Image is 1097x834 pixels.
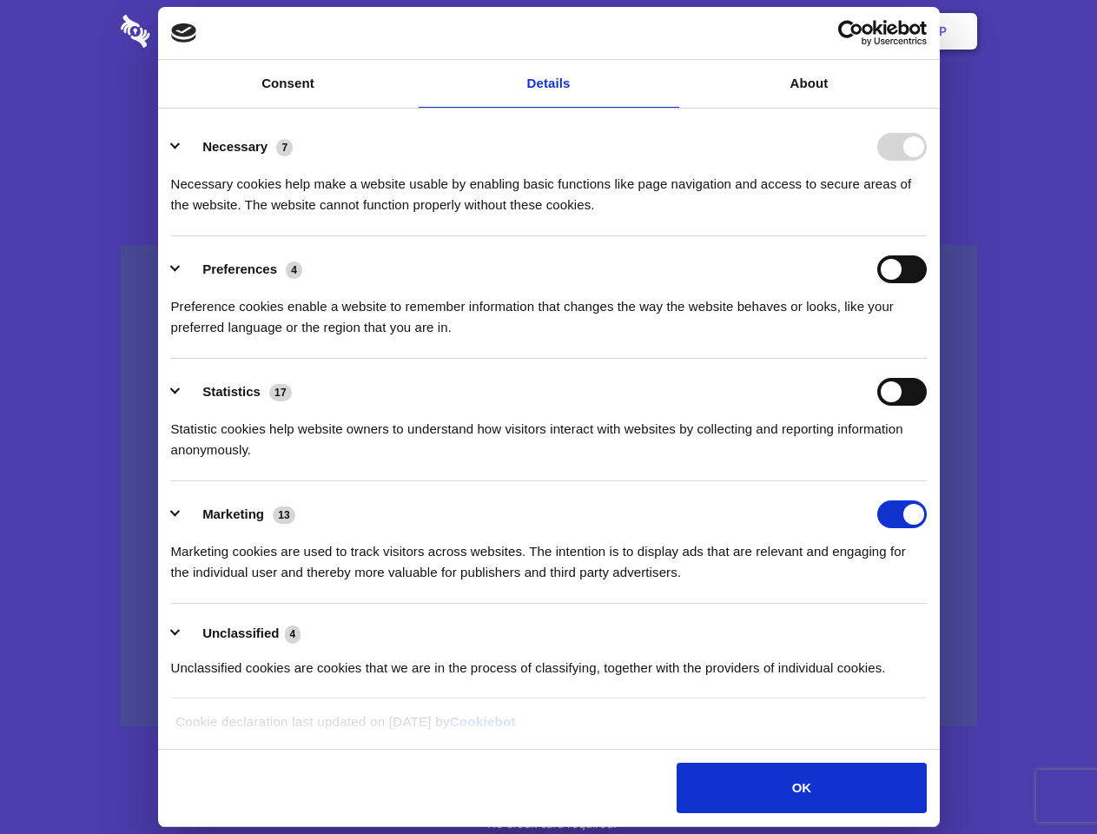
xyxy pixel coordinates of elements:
a: Details [419,60,679,108]
label: Statistics [202,384,261,399]
iframe: Drift Widget Chat Controller [1010,747,1076,813]
span: 4 [285,625,301,643]
a: Pricing [510,4,585,58]
span: 7 [276,139,293,156]
button: OK [677,763,926,813]
span: 4 [286,261,302,279]
span: 17 [269,384,292,401]
label: Necessary [202,139,268,154]
a: Wistia video thumbnail [121,245,977,727]
a: Consent [158,60,419,108]
a: Login [788,4,863,58]
a: Cookiebot [450,714,516,729]
span: 13 [273,506,295,524]
a: About [679,60,940,108]
button: Unclassified (4) [171,623,312,645]
img: logo [171,23,197,43]
button: Statistics (17) [171,378,303,406]
div: Statistic cookies help website owners to understand how visitors interact with websites by collec... [171,406,927,460]
label: Marketing [202,506,264,521]
button: Necessary (7) [171,133,304,161]
div: Unclassified cookies are cookies that we are in the process of classifying, together with the pro... [171,645,927,678]
h4: Auto-redaction of sensitive data, encrypted data sharing and self-destructing private chats. Shar... [121,158,977,215]
a: Contact [704,4,784,58]
a: Usercentrics Cookiebot - opens in a new window [775,20,927,46]
button: Marketing (13) [171,500,307,528]
img: logo-wordmark-white-trans-d4663122ce5f474addd5e946df7df03e33cb6a1c49d2221995e7729f52c070b2.svg [121,15,269,48]
button: Preferences (4) [171,255,314,283]
div: Necessary cookies help make a website usable by enabling basic functions like page navigation and... [171,161,927,215]
label: Preferences [202,261,277,276]
div: Cookie declaration last updated on [DATE] by [162,712,935,745]
div: Preference cookies enable a website to remember information that changes the way the website beha... [171,283,927,338]
div: Marketing cookies are used to track visitors across websites. The intention is to display ads tha... [171,528,927,583]
h1: Eliminate Slack Data Loss. [121,78,977,141]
